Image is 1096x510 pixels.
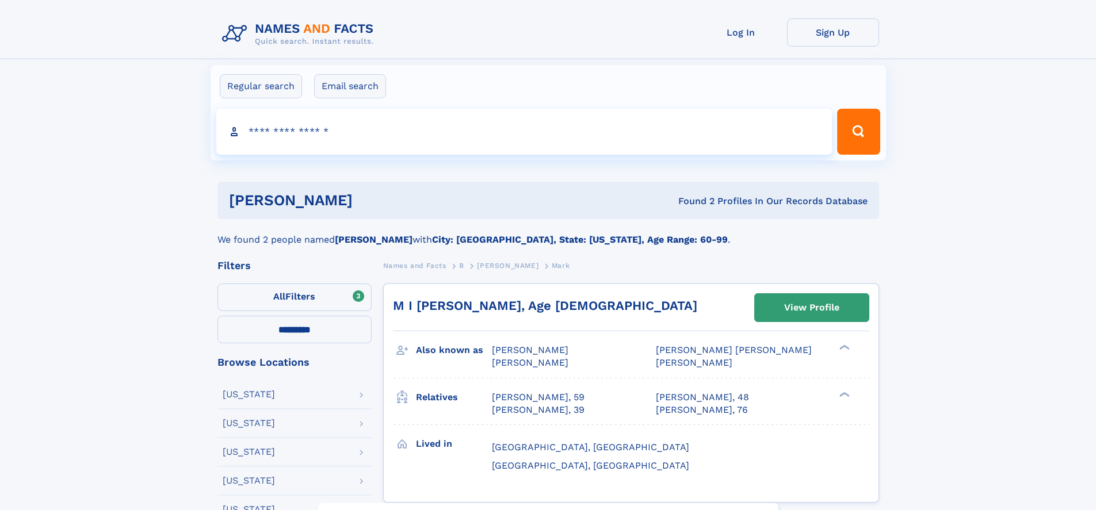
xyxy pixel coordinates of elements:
div: Filters [217,260,372,271]
a: [PERSON_NAME], 48 [656,391,749,404]
b: City: [GEOGRAPHIC_DATA], State: [US_STATE], Age Range: 60-99 [432,234,728,245]
input: search input [216,109,832,155]
a: B [459,258,464,273]
h3: Relatives [416,388,492,407]
h3: Lived in [416,434,492,454]
span: [PERSON_NAME] [PERSON_NAME] [656,344,812,355]
div: We found 2 people named with . [217,219,879,247]
img: Logo Names and Facts [217,18,383,49]
span: [GEOGRAPHIC_DATA], [GEOGRAPHIC_DATA] [492,442,689,453]
span: All [273,291,285,302]
span: [PERSON_NAME] [492,357,568,368]
label: Regular search [220,74,302,98]
b: [PERSON_NAME] [335,234,413,245]
a: Names and Facts [383,258,446,273]
div: Browse Locations [217,357,372,367]
div: ❯ [837,344,850,351]
a: View Profile [755,294,869,321]
a: M I [PERSON_NAME], Age [DEMOGRAPHIC_DATA] [393,298,697,313]
span: [PERSON_NAME] [656,357,732,368]
a: Log In [695,18,787,47]
div: [US_STATE] [223,419,275,428]
span: [PERSON_NAME] [492,344,568,355]
label: Email search [314,74,386,98]
div: View Profile [784,294,839,321]
div: ❯ [837,390,850,398]
div: Found 2 Profiles In Our Records Database [515,195,868,208]
label: Filters [217,283,372,311]
div: [US_STATE] [223,447,275,457]
span: [PERSON_NAME] [477,262,539,270]
a: [PERSON_NAME] [477,258,539,273]
h3: Also known as [416,340,492,360]
a: [PERSON_NAME], 59 [492,391,585,404]
button: Search Button [837,109,880,155]
span: Mark [552,262,570,270]
span: [GEOGRAPHIC_DATA], [GEOGRAPHIC_DATA] [492,460,689,471]
a: [PERSON_NAME], 76 [656,404,748,416]
span: B [459,262,464,270]
div: [US_STATE] [223,390,275,399]
h1: [PERSON_NAME] [229,193,515,208]
a: Sign Up [787,18,879,47]
div: [US_STATE] [223,476,275,485]
a: [PERSON_NAME], 39 [492,404,585,416]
